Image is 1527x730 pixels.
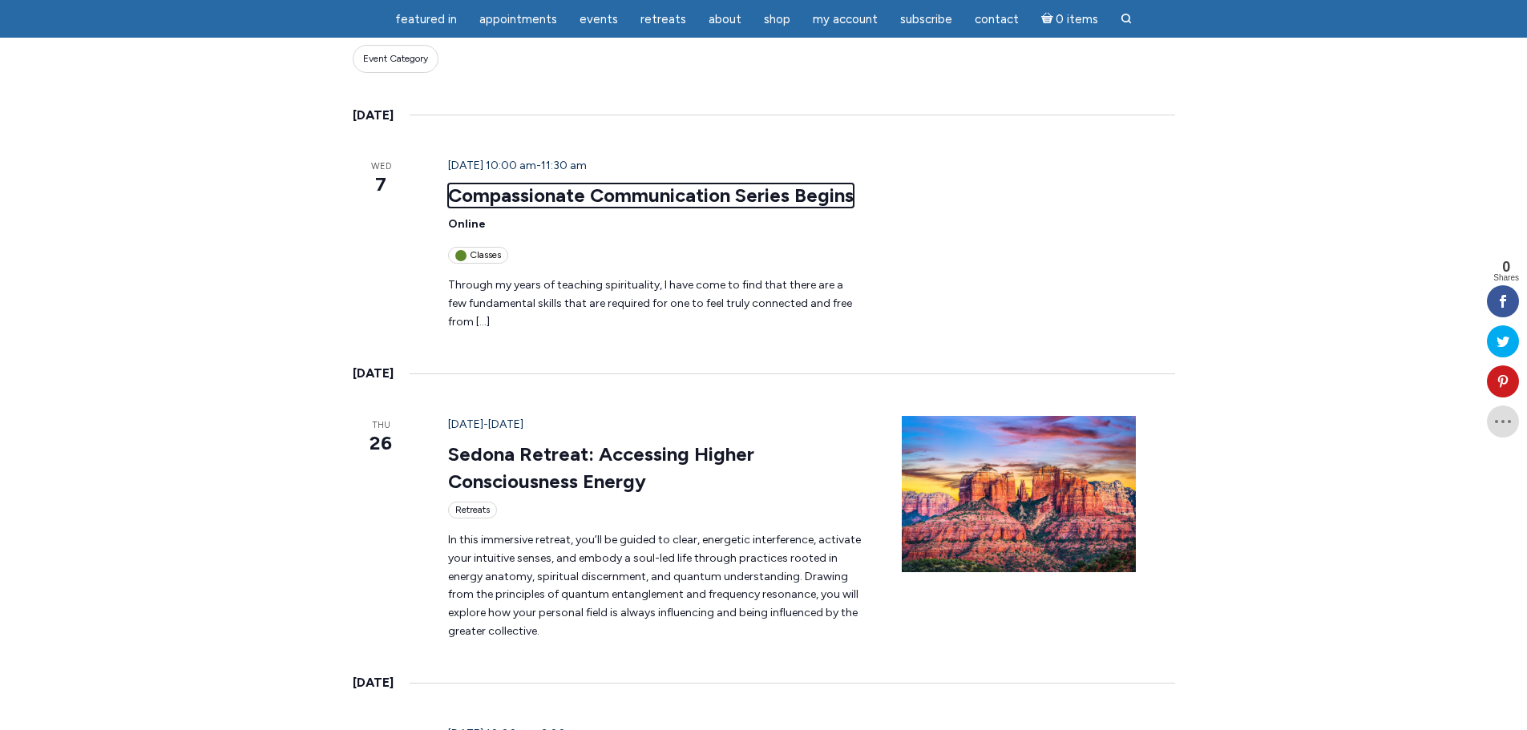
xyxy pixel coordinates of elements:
[395,12,457,26] span: featured in
[448,217,486,231] span: Online
[570,4,628,35] a: Events
[891,4,962,35] a: Subscribe
[479,12,557,26] span: Appointments
[965,4,1028,35] a: Contact
[580,12,618,26] span: Events
[975,12,1019,26] span: Contact
[488,417,523,431] span: [DATE]
[353,672,394,693] time: [DATE]
[699,4,751,35] a: About
[353,419,410,433] span: Thu
[813,12,878,26] span: My Account
[386,4,467,35] a: featured in
[1032,2,1109,35] a: Cart0 items
[448,247,508,264] div: Classes
[1041,12,1056,26] i: Cart
[448,159,587,172] time: -
[1493,274,1519,282] span: Shares
[1493,260,1519,274] span: 0
[709,12,741,26] span: About
[448,531,864,640] p: In this immersive retreat, you’ll be guided to clear, energetic interference, activate your intui...
[363,52,428,66] span: Event Category
[448,417,483,431] span: [DATE]
[448,276,864,331] p: Through my years of teaching spirituality, I have come to find that there are a few fundamental s...
[764,12,790,26] span: Shop
[631,4,696,35] a: Retreats
[470,4,567,35] a: Appointments
[1056,14,1098,26] span: 0 items
[448,184,854,208] a: Compassionate Communication Series Begins
[754,4,800,35] a: Shop
[353,430,410,457] span: 26
[803,4,887,35] a: My Account
[900,12,952,26] span: Subscribe
[640,12,686,26] span: Retreats
[353,171,410,198] span: 7
[902,416,1136,572] img: Sedona-Arizona
[353,363,394,384] time: [DATE]
[448,417,523,431] time: -
[353,45,438,73] button: Event Category
[448,442,754,494] a: Sedona Retreat: Accessing Higher Consciousness Energy
[541,159,587,172] span: 11:30 am
[353,105,394,126] time: [DATE]
[448,159,536,172] span: [DATE] 10:00 am
[353,160,410,174] span: Wed
[448,502,497,518] div: Retreats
